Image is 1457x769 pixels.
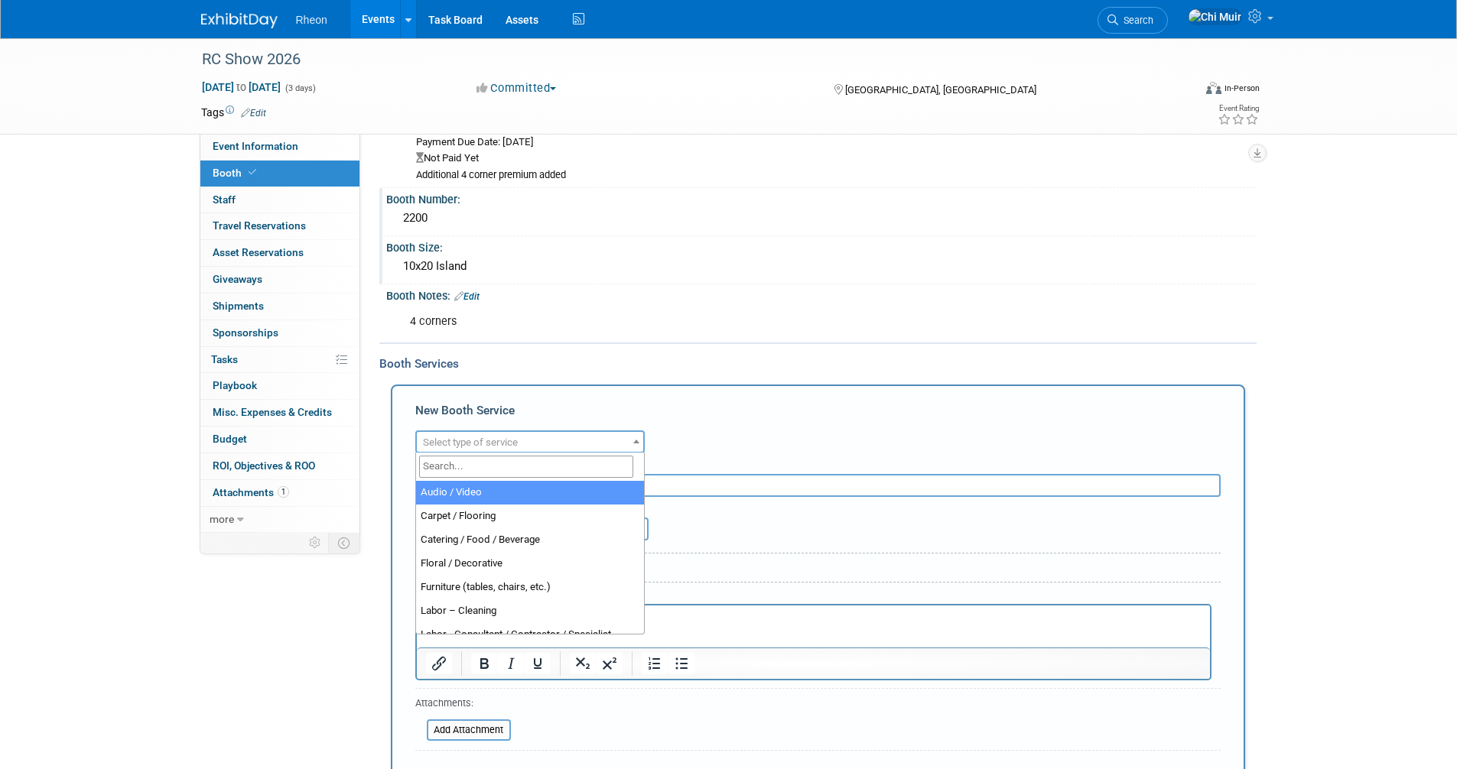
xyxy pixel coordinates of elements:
[426,653,452,674] button: Insert/edit link
[213,379,257,391] span: Playbook
[211,353,238,365] span: Tasks
[398,206,1245,230] div: 2200
[1098,7,1168,34] a: Search
[200,480,359,506] a: Attachments1
[386,188,1257,207] div: Booth Number:
[417,605,1210,647] iframe: Rich Text Area
[200,453,359,479] a: ROI, Objectives & ROO
[213,193,236,206] span: Staff
[210,513,234,525] span: more
[399,307,1088,337] div: 4 corners
[416,599,644,623] li: Labor – Cleaning
[200,240,359,266] a: Asset Reservations
[498,653,524,674] button: Italic
[213,486,289,498] span: Attachments
[416,623,644,647] li: Labor - Consultant / Contractor / Specialist
[416,169,1245,182] div: Additional 4 corner premium added
[213,459,315,472] span: ROI, Objectives & ROO
[1206,82,1221,94] img: Format-Inperson.png
[454,291,480,302] a: Edit
[200,507,359,533] a: more
[1218,105,1259,112] div: Event Rating
[200,400,359,426] a: Misc. Expenses & Credits
[200,427,359,453] a: Budget
[642,653,668,674] button: Numbered list
[278,486,289,498] span: 1
[302,533,329,553] td: Personalize Event Tab Strip
[213,406,332,418] span: Misc. Expenses & Credits
[200,187,359,213] a: Staff
[1118,15,1153,26] span: Search
[213,433,247,445] span: Budget
[415,589,1211,604] div: Reservation Notes/Details:
[423,436,518,448] span: Select type of service
[213,300,264,312] span: Shipments
[1188,8,1242,25] img: Chi Muir
[200,213,359,239] a: Travel Reservations
[415,402,1221,427] div: New Booth Service
[249,168,256,177] i: Booth reservation complete
[213,273,262,285] span: Giveaways
[416,481,644,505] li: Audio / Video
[328,533,359,553] td: Toggle Event Tabs
[234,81,249,93] span: to
[213,140,298,152] span: Event Information
[416,552,644,576] li: Floral / Decorative
[200,267,359,293] a: Giveaways
[201,13,278,28] img: ExhibitDay
[296,14,327,26] span: Rheon
[200,134,359,160] a: Event Information
[241,108,266,118] a: Edit
[845,84,1036,96] span: [GEOGRAPHIC_DATA], [GEOGRAPHIC_DATA]
[213,326,278,339] span: Sponsorships
[570,653,596,674] button: Subscript
[197,46,1170,73] div: RC Show 2026
[386,284,1257,304] div: Booth Notes:
[386,236,1257,255] div: Booth Size:
[398,255,1245,278] div: 10x20 Island
[416,505,644,528] li: Carpet / Flooring
[419,456,633,478] input: Search...
[668,653,694,674] button: Bullet list
[284,83,316,93] span: (3 days)
[200,373,359,399] a: Playbook
[416,576,644,599] li: Furniture (tables, chairs, etc.)
[200,161,359,187] a: Booth
[416,135,1245,150] div: Payment Due Date: [DATE]
[200,294,359,320] a: Shipments
[1224,83,1260,94] div: In-Person
[200,320,359,346] a: Sponsorships
[398,96,1245,183] div: Reserved
[471,653,497,674] button: Bold
[525,653,551,674] button: Underline
[597,653,623,674] button: Superscript
[213,246,304,258] span: Asset Reservations
[213,167,259,179] span: Booth
[553,497,1151,518] div: Ideally by
[1103,79,1260,102] div: Event Format
[213,219,306,232] span: Travel Reservations
[379,355,1257,372] div: Booth Services
[201,80,281,94] span: [DATE] [DATE]
[471,80,562,96] button: Committed
[201,105,266,120] td: Tags
[415,696,511,714] div: Attachments:
[415,453,1221,474] div: Description (optional)
[200,347,359,373] a: Tasks
[416,151,1245,166] div: Not Paid Yet
[416,528,644,552] li: Catering / Food / Beverage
